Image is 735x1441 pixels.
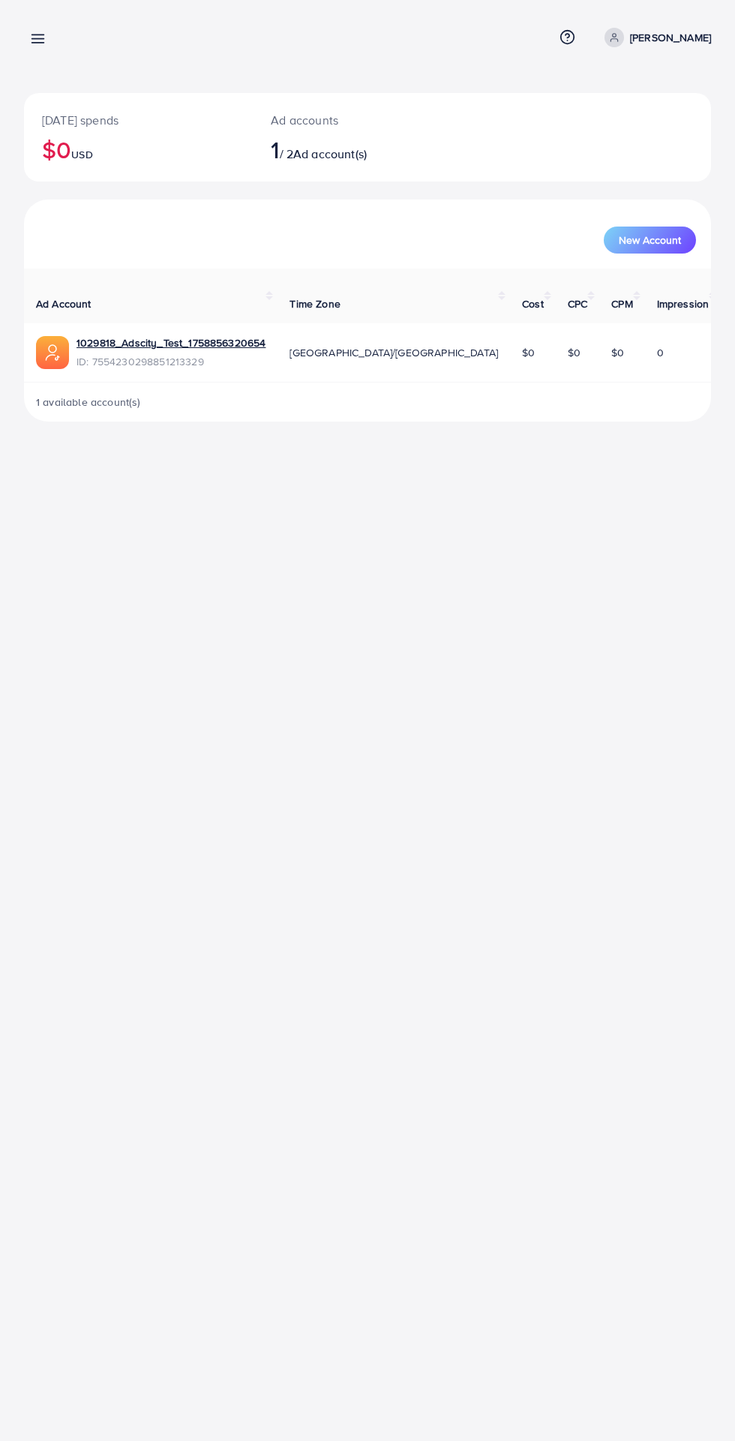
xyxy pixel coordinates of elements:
p: Ad accounts [271,111,406,129]
span: 0 [657,345,664,360]
span: CPC [568,296,587,311]
span: Ad account(s) [293,146,367,162]
span: [GEOGRAPHIC_DATA]/[GEOGRAPHIC_DATA] [289,345,498,360]
span: USD [71,147,92,162]
span: $0 [568,345,580,360]
span: $0 [522,345,535,360]
h2: / 2 [271,135,406,164]
p: [DATE] spends [42,111,235,129]
span: $0 [611,345,624,360]
a: 1029818_Adscity_Test_1758856320654 [76,335,265,350]
span: Time Zone [289,296,340,311]
img: ic-ads-acc.e4c84228.svg [36,336,69,369]
span: Cost [522,296,544,311]
a: [PERSON_NAME] [598,28,711,47]
span: 1 available account(s) [36,395,141,410]
button: New Account [604,227,696,254]
span: New Account [619,235,681,245]
span: ID: 7554230298851213329 [76,354,265,369]
p: [PERSON_NAME] [630,29,711,47]
span: CPM [611,296,632,311]
span: Ad Account [36,296,91,311]
span: 1 [271,132,279,167]
span: Impression [657,296,709,311]
h2: $0 [42,135,235,164]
